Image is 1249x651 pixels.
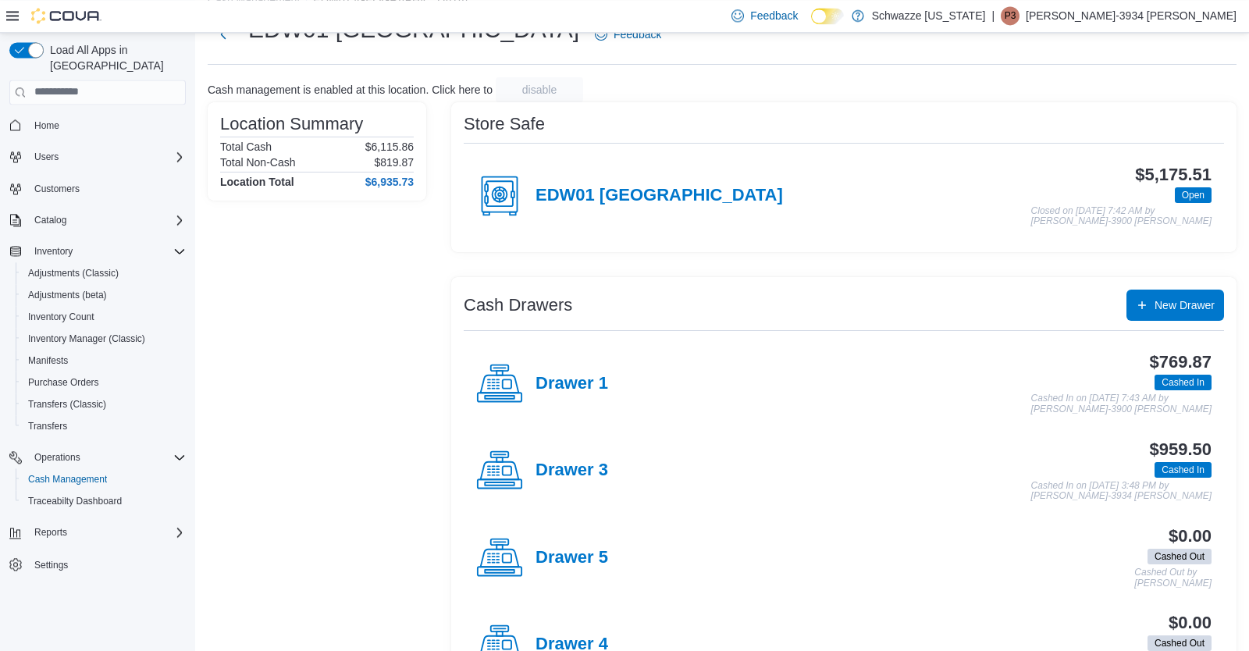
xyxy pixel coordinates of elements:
span: New Drawer [1155,297,1215,313]
span: Manifests [28,354,68,367]
span: Adjustments (Classic) [28,267,119,279]
span: Cashed Out [1155,636,1205,650]
button: New Drawer [1126,290,1224,321]
span: Cashed In [1155,375,1212,390]
a: Manifests [22,351,74,370]
span: Inventory Count [28,311,94,323]
h4: Drawer 5 [536,548,608,568]
span: Home [34,119,59,132]
span: Settings [34,559,68,571]
h4: $6,935.73 [365,176,414,188]
span: Customers [28,179,186,198]
button: Adjustments (beta) [16,284,192,306]
button: Reports [28,523,73,542]
button: Transfers [16,415,192,437]
button: Traceabilty Dashboard [16,490,192,512]
span: Operations [28,448,186,467]
button: Users [28,148,65,166]
input: Dark Mode [811,8,844,24]
span: Transfers (Classic) [28,398,106,411]
button: Inventory Manager (Classic) [16,328,192,350]
button: Inventory [28,242,79,261]
span: Users [28,148,186,166]
h3: $0.00 [1169,527,1212,546]
h4: Drawer 3 [536,461,608,481]
h4: Location Total [220,176,294,188]
span: disable [522,82,557,98]
h3: $959.50 [1150,440,1212,459]
a: Customers [28,180,86,198]
a: Feedback [589,19,667,50]
h3: Location Summary [220,115,363,133]
span: Adjustments (beta) [28,289,107,301]
button: Inventory Count [16,306,192,328]
p: Cashed In on [DATE] 3:48 PM by [PERSON_NAME]-3934 [PERSON_NAME] [1031,481,1212,502]
span: Reports [34,526,67,539]
span: Home [28,116,186,135]
span: Inventory Count [22,308,186,326]
div: Phoebe-3934 Yazzie [1001,6,1019,25]
button: Catalog [28,211,73,229]
button: disable [496,77,583,102]
h6: Total Cash [220,141,272,153]
button: Home [3,114,192,137]
span: Traceabilty Dashboard [28,495,122,507]
p: Cash management is enabled at this location. Click here to [208,84,493,96]
p: [PERSON_NAME]-3934 [PERSON_NAME] [1026,6,1237,25]
button: Purchase Orders [16,372,192,393]
p: Cashed Out by [PERSON_NAME] [1134,567,1212,589]
span: Cashed In [1155,462,1212,478]
a: Traceabilty Dashboard [22,492,128,510]
p: | [991,6,995,25]
button: Cash Management [16,468,192,490]
a: Settings [28,556,74,575]
span: Inventory Manager (Classic) [28,333,145,345]
span: P3 [1005,6,1016,25]
span: Operations [34,451,80,464]
p: Schwazze [US_STATE] [872,6,986,25]
span: Inventory [28,242,186,261]
nav: Complex example [9,108,186,617]
span: Transfers [22,417,186,436]
span: Traceabilty Dashboard [22,492,186,510]
button: Inventory [3,240,192,262]
span: Feedback [750,8,798,23]
a: Purchase Orders [22,373,105,392]
span: Cashed In [1162,463,1205,477]
span: Adjustments (Classic) [22,264,186,283]
button: Users [3,146,192,168]
button: Settings [3,553,192,575]
span: Cashed Out [1155,550,1205,564]
span: Customers [34,183,80,195]
h3: $0.00 [1169,614,1212,632]
a: Adjustments (beta) [22,286,113,304]
h3: Cash Drawers [464,296,572,315]
button: Operations [3,446,192,468]
span: Open [1182,188,1205,202]
button: Next [208,19,239,50]
h3: Store Safe [464,115,545,133]
a: Transfers [22,417,73,436]
button: Manifests [16,350,192,372]
a: Cash Management [22,470,113,489]
span: Cash Management [22,470,186,489]
h4: Drawer 1 [536,374,608,394]
span: Cashed In [1162,375,1205,390]
a: Inventory Count [22,308,101,326]
span: Manifests [22,351,186,370]
span: Purchase Orders [22,373,186,392]
button: Transfers (Classic) [16,393,192,415]
a: Home [28,116,66,135]
span: Catalog [28,211,186,229]
span: Load All Apps in [GEOGRAPHIC_DATA] [44,42,186,73]
span: Inventory [34,245,73,258]
span: Purchase Orders [28,376,99,389]
a: Adjustments (Classic) [22,264,125,283]
a: Inventory Manager (Classic) [22,329,151,348]
p: Closed on [DATE] 7:42 AM by [PERSON_NAME]-3900 [PERSON_NAME] [1031,206,1212,227]
span: Open [1175,187,1212,203]
span: Transfers (Classic) [22,395,186,414]
span: Cashed Out [1148,549,1212,564]
button: Customers [3,177,192,200]
span: Catalog [34,214,66,226]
